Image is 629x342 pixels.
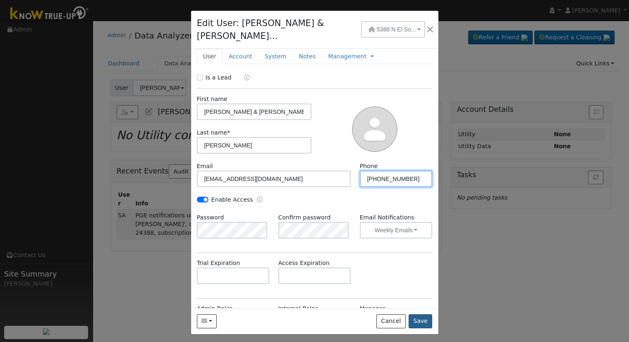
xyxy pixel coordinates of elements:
label: Is a Lead [206,73,232,82]
label: Enable Access [211,195,253,204]
button: dianesauceda1@att.net [197,314,217,328]
label: Admin Roles [197,304,233,313]
label: Internal Roles [278,304,318,313]
label: First name [197,95,227,104]
label: Confirm password [278,213,331,222]
span: 5388 N El So... [377,26,416,33]
a: System [258,49,293,64]
h4: Edit User: [PERSON_NAME] & [PERSON_NAME]... [197,17,353,43]
label: Password [197,213,224,222]
label: Phone [360,162,378,171]
button: 5388 N El So... [361,21,425,38]
label: Email [197,162,213,171]
span: Required [227,129,230,136]
label: Trial Expiration [197,259,240,267]
label: Manager [360,304,385,313]
a: Lead [238,73,250,83]
a: Account [222,49,258,64]
button: Weekly Emails [360,222,433,238]
label: Last name [197,128,230,137]
button: Cancel [376,314,406,328]
label: Email Notifications [360,213,433,222]
input: Is a Lead [197,75,203,80]
a: Enable Access [257,195,263,205]
a: User [197,49,222,64]
a: Management [328,52,366,61]
label: Access Expiration [278,259,330,267]
a: Notes [292,49,322,64]
button: Save [409,314,433,328]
